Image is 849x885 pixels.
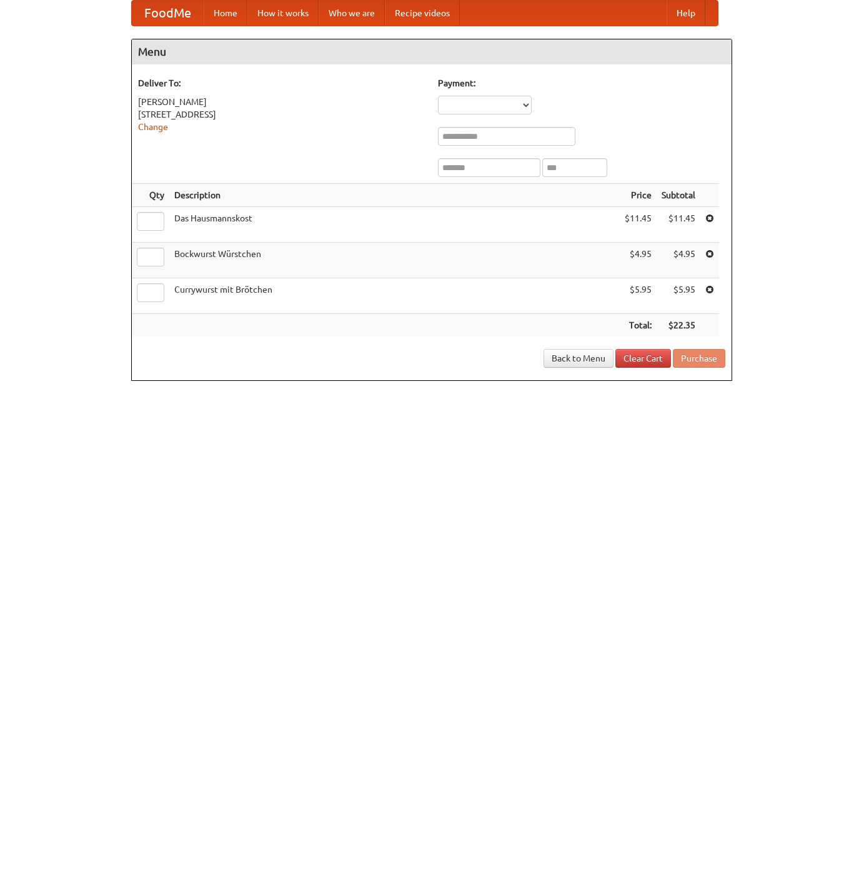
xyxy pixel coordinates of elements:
[169,207,620,243] td: Das Hausmannskost
[132,1,204,26] a: FoodMe
[169,243,620,278] td: Bockwurst Würstchen
[657,207,700,243] td: $11.45
[657,278,700,314] td: $5.95
[615,349,671,368] a: Clear Cart
[138,122,168,132] a: Change
[620,184,657,207] th: Price
[667,1,705,26] a: Help
[620,278,657,314] td: $5.95
[132,184,169,207] th: Qty
[169,184,620,207] th: Description
[544,349,613,368] a: Back to Menu
[204,1,247,26] a: Home
[620,207,657,243] td: $11.45
[385,1,460,26] a: Recipe videos
[657,314,700,337] th: $22.35
[657,243,700,278] td: $4.95
[620,243,657,278] td: $4.95
[132,39,732,64] h4: Menu
[169,278,620,314] td: Currywurst mit Brötchen
[673,349,725,368] button: Purchase
[138,108,425,121] div: [STREET_ADDRESS]
[138,77,425,89] h5: Deliver To:
[319,1,385,26] a: Who we are
[657,184,700,207] th: Subtotal
[438,77,725,89] h5: Payment:
[247,1,319,26] a: How it works
[620,314,657,337] th: Total:
[138,96,425,108] div: [PERSON_NAME]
